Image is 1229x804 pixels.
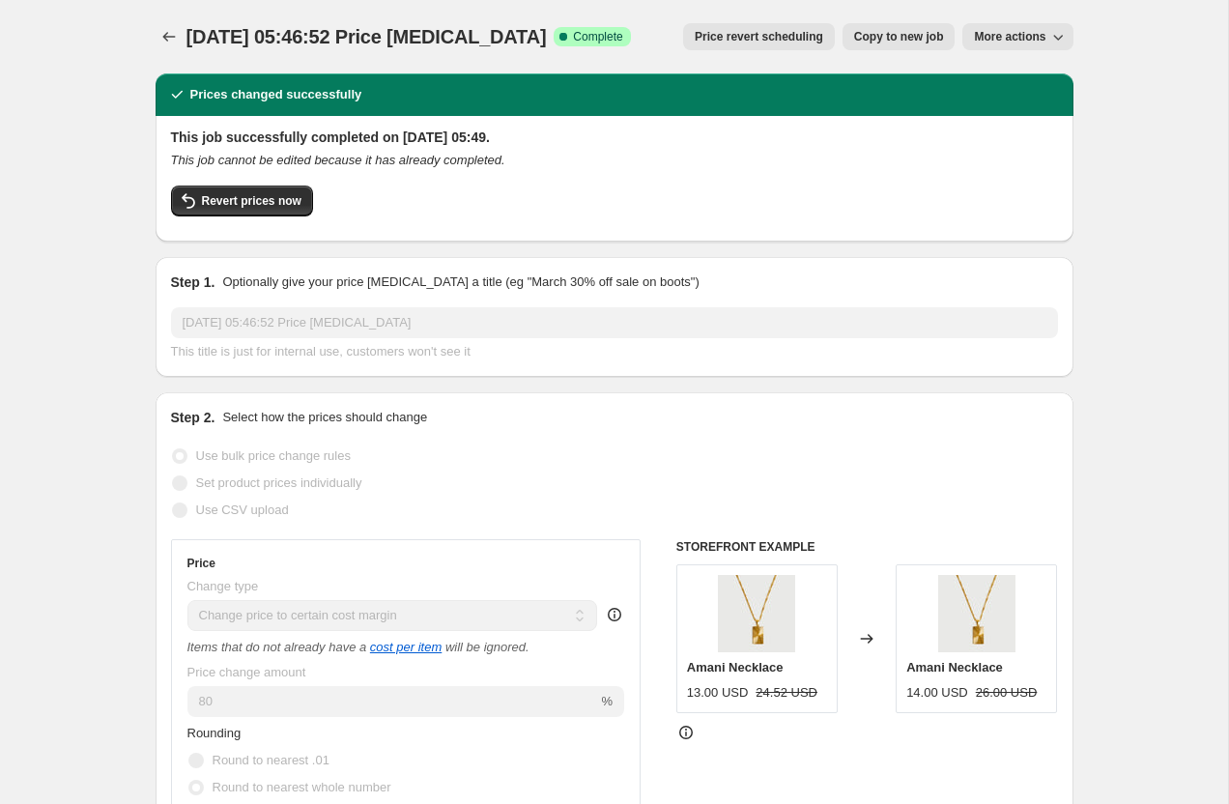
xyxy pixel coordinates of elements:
[445,640,529,654] i: will be ignored.
[202,193,301,209] span: Revert prices now
[370,640,442,654] a: cost per item
[906,660,1003,675] span: Amani Necklace
[187,665,306,679] span: Price change amount
[695,29,823,44] span: Price revert scheduling
[962,23,1072,50] button: More actions
[605,605,624,624] div: help
[676,539,1058,555] h6: STOREFRONT EXAMPLE
[222,273,699,292] p: Optionally give your price [MEDICAL_DATA] a title (eg "March 30% off sale on boots")
[196,448,351,463] span: Use bulk price change rules
[938,575,1015,652] img: Amani_Necklace_80x.webp
[213,753,329,767] span: Round to nearest .01
[171,273,215,292] h2: Step 1.
[974,29,1045,44] span: More actions
[171,307,1058,338] input: 30% off holiday sale
[854,29,944,44] span: Copy to new job
[171,128,1058,147] h2: This job successfully completed on [DATE] 05:49.
[843,23,956,50] button: Copy to new job
[573,29,622,44] span: Complete
[187,726,242,740] span: Rounding
[171,344,471,359] span: This title is just for internal use, customers won't see it
[222,408,427,427] p: Select how the prices should change
[187,686,598,717] input: 50
[186,26,547,47] span: [DATE] 05:46:52 Price [MEDICAL_DATA]
[171,186,313,216] button: Revert prices now
[718,575,795,652] img: Amani_Necklace_80x.webp
[976,683,1038,703] strike: 26.00 USD
[213,780,391,794] span: Round to nearest whole number
[171,408,215,427] h2: Step 2.
[171,153,505,167] i: This job cannot be edited because it has already completed.
[187,556,215,571] h3: Price
[683,23,835,50] button: Price revert scheduling
[196,475,362,490] span: Set product prices individually
[906,683,968,703] div: 14.00 USD
[156,23,183,50] button: Price change jobs
[196,502,289,517] span: Use CSV upload
[601,694,613,708] span: %
[187,579,259,593] span: Change type
[687,660,784,675] span: Amani Necklace
[687,683,749,703] div: 13.00 USD
[756,683,817,703] strike: 24.52 USD
[190,85,362,104] h2: Prices changed successfully
[187,640,367,654] i: Items that do not already have a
